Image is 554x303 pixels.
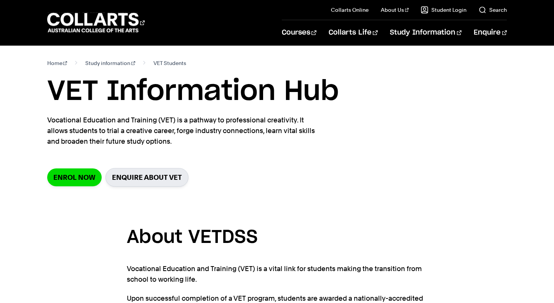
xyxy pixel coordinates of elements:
[105,168,188,187] a: Enquire about VET
[421,6,466,14] a: Student Login
[153,58,186,68] span: VET Students
[329,20,378,45] a: Collarts Life
[474,20,507,45] a: Enquire
[331,6,369,14] a: Collarts Online
[47,75,507,109] h1: VET Information Hub
[282,20,316,45] a: Courses
[390,20,461,45] a: Study Information
[381,6,409,14] a: About Us
[127,223,428,252] h3: About VETDSS
[127,263,428,285] p: Vocational Education and Training (VET) is a vital link for students making the transition from s...
[47,58,67,68] a: Home
[479,6,507,14] a: Search
[47,115,325,147] p: Vocational Education and Training (VET) is a pathway to professional creativity. It allows studen...
[47,12,145,33] div: Go to homepage
[85,58,135,68] a: Study information
[47,168,102,186] a: Enrol Now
